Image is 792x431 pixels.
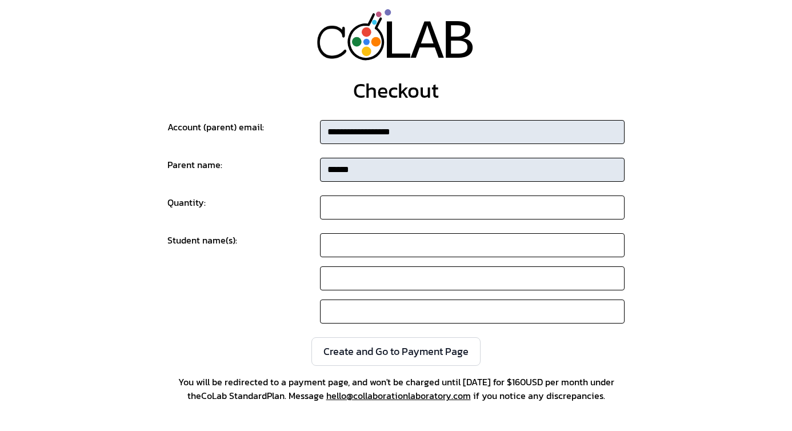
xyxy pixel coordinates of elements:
a: LAB [289,9,502,61]
div: Parent name: [167,158,320,182]
div: B [442,10,475,77]
span: You will be redirected to a payment page, and won't be charged until [DATE] for $ 160 USD per mon... [167,375,625,402]
div: A [411,10,444,77]
div: Account (parent) email: [167,120,320,144]
div: Quantity: [167,195,320,220]
div: Checkout [353,79,439,102]
div: Student name(s): [167,233,320,324]
a: hello@​collaboration​laboratory​.com [326,389,471,402]
div: L [381,10,414,77]
button: Create and Go to Payment Page [311,337,481,366]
